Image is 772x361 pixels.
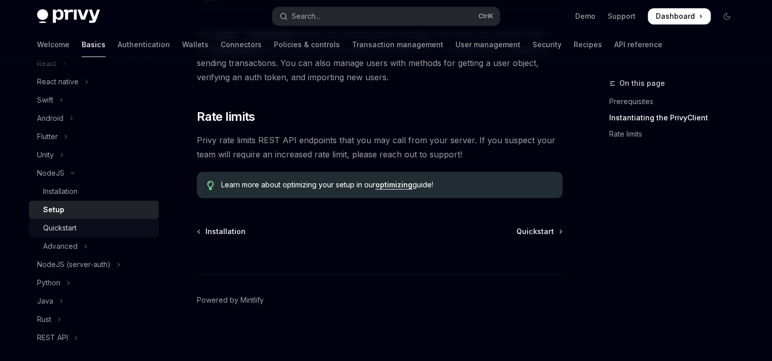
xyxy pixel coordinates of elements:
span: Quickstart [516,226,554,237]
span: Privy rate limits REST API endpoints that you may call from your server. If you suspect your team... [197,133,563,161]
div: Android [37,112,63,124]
button: Toggle Advanced section [29,237,159,255]
a: Demo [575,11,595,21]
a: Installation [29,182,159,201]
div: Rust [37,313,51,325]
a: Rate limits [609,126,743,142]
a: Support [608,11,636,21]
div: Flutter [37,130,58,143]
div: Setup [43,204,64,216]
button: Toggle REST API section [29,329,159,347]
div: REST API [37,332,68,344]
svg: Tip [207,181,214,190]
button: Toggle Swift section [29,91,159,109]
button: Toggle NodeJS section [29,164,159,182]
a: Policies & controls [274,32,340,57]
div: Java [37,295,53,307]
a: Basics [82,32,106,57]
a: Transaction management [352,32,443,57]
button: Toggle NodeJS (server-auth) section [29,255,159,274]
span: Ctrl K [478,12,494,20]
div: React native [37,76,79,88]
a: Wallets [182,32,208,57]
a: Authentication [118,32,170,57]
a: Welcome [37,32,69,57]
a: Installation [198,226,245,237]
div: NodeJS [37,167,64,179]
div: Unity [37,149,54,161]
button: Toggle Python section [29,274,159,292]
div: Python [37,277,60,289]
span: Dashboard [656,11,695,21]
button: Toggle React native section [29,73,159,91]
button: Toggle Unity section [29,146,159,164]
button: Toggle Flutter section [29,127,159,146]
div: Quickstart [43,222,77,234]
a: Powered by Mintlify [197,295,264,305]
div: Swift [37,94,53,106]
a: User management [455,32,520,57]
a: Security [533,32,562,57]
a: Connectors [221,32,262,57]
a: API reference [614,32,662,57]
a: Recipes [574,32,602,57]
button: Toggle Rust section [29,310,159,329]
div: Search... [292,10,320,22]
a: Instantiating the PrivyClient [609,110,743,126]
span: Learn more about optimizing your setup in our guide! [221,180,552,190]
div: Advanced [43,240,78,252]
button: Toggle dark mode [719,8,735,24]
img: dark logo [37,9,100,23]
button: Toggle Java section [29,292,159,310]
span: On this page [619,77,665,89]
span: Installation [205,226,245,237]
a: Prerequisites [609,93,743,110]
span: Rate limits [197,109,255,125]
a: Dashboard [648,8,711,24]
a: Quickstart [29,219,159,237]
a: optimizing [375,180,412,189]
a: Setup [29,201,159,219]
div: Installation [43,185,78,198]
button: Open search [272,7,500,25]
a: Quickstart [516,226,562,237]
div: NodeJS (server-auth) [37,258,111,271]
button: Toggle Android section [29,109,159,127]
